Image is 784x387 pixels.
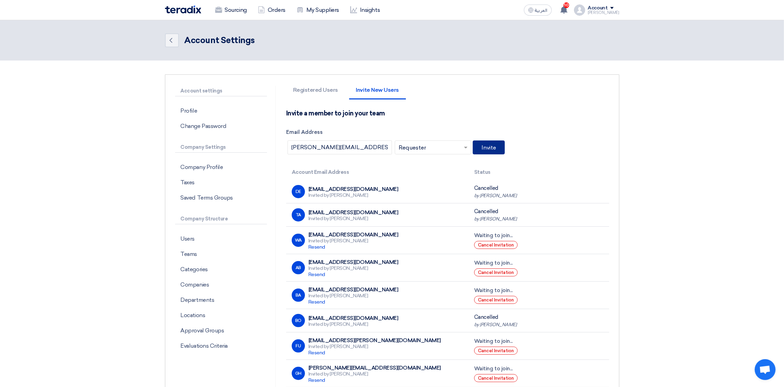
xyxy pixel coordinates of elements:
a: Orders [252,2,291,18]
p: Company Structure [175,214,267,224]
h4: Invite a member to join your team [286,110,385,117]
div: [PERSON_NAME] [588,11,619,15]
button: العربية [524,5,552,16]
button: Cancel Invitation [474,347,518,355]
div: [EMAIL_ADDRESS][DOMAIN_NAME] [308,315,399,321]
input: Enter Email Address... [288,140,392,154]
div: [EMAIL_ADDRESS][DOMAIN_NAME] [308,287,399,293]
p: Saved Terms Groups [175,190,267,205]
button: Cancel Invitation [474,241,518,249]
div: FU [292,339,305,353]
div: TA [292,208,305,221]
div: Invited by [PERSON_NAME] [308,293,399,305]
div: [EMAIL_ADDRESS][PERSON_NAME][DOMAIN_NAME] [308,337,441,344]
button: Cancel Invitation [474,268,518,276]
div: WA [292,234,305,247]
button: Cancel Invitation [474,374,518,382]
p: Company Settings [175,142,267,153]
div: Open chat [755,359,776,380]
div: DE [292,185,305,198]
p: Users [175,231,267,247]
span: Resend [308,299,325,305]
div: Account Settings [185,34,255,47]
div: GH [292,367,305,380]
div: [EMAIL_ADDRESS][DOMAIN_NAME] [308,232,399,238]
p: Company Profile [175,160,267,175]
div: [EMAIL_ADDRESS][DOMAIN_NAME] [308,186,399,192]
div: Waiting to join... [474,259,603,267]
label: Email Address [286,128,609,136]
li: Invite New Users [349,87,406,99]
p: Teams [175,247,267,262]
div: Waiting to join... [474,365,603,373]
div: Cancelled [474,208,603,222]
div: Invited by [PERSON_NAME] [308,344,441,356]
p: Locations [175,308,267,323]
div: Cancelled [474,184,603,199]
p: Companies [175,277,267,292]
div: [EMAIL_ADDRESS][DOMAIN_NAME] [308,209,399,216]
p: Evaluations Criteria [175,338,267,354]
div: Invited by [PERSON_NAME] [308,192,399,199]
div: by [PERSON_NAME] [474,192,603,199]
div: AB [292,261,305,274]
img: Teradix logo [165,6,201,14]
a: Sourcing [210,2,252,18]
button: Invite [473,140,505,154]
p: Taxes [175,175,267,190]
div: by [PERSON_NAME] [474,321,603,328]
div: Invited by [PERSON_NAME] [308,265,399,278]
div: by [PERSON_NAME] [474,216,603,223]
div: BO [292,314,305,327]
div: [PERSON_NAME][EMAIL_ADDRESS][DOMAIN_NAME] [308,365,441,371]
p: Departments [175,292,267,308]
a: My Suppliers [291,2,345,18]
div: Waiting to join... [474,337,603,345]
p: Account settings [175,86,267,96]
div: BA [292,289,305,302]
div: Invited by [PERSON_NAME] [308,371,441,384]
p: Approval Groups [175,323,267,338]
p: Change Password [175,119,267,134]
div: Account [588,5,608,11]
div: Invited by [PERSON_NAME] [308,216,399,222]
a: Insights [345,2,385,18]
div: Invited by [PERSON_NAME] [308,321,399,328]
div: Cancelled [474,313,603,328]
p: Profile [175,103,267,119]
span: Resend [308,244,325,250]
span: العربية [535,8,548,13]
p: Categories [175,262,267,277]
button: Cancel Invitation [474,296,518,304]
th: Account Email Address [286,164,469,180]
div: Waiting to join... [474,232,603,240]
span: Resend [308,377,325,383]
span: Resend [308,272,325,277]
span: 10 [564,2,569,8]
div: Invited by [PERSON_NAME] [308,238,399,250]
th: Status [469,164,609,180]
img: profile_test.png [574,5,585,16]
span: Resend [308,350,325,356]
div: [EMAIL_ADDRESS][DOMAIN_NAME] [308,259,399,265]
li: Registered Users [286,87,345,99]
div: Waiting to join... [474,287,603,295]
